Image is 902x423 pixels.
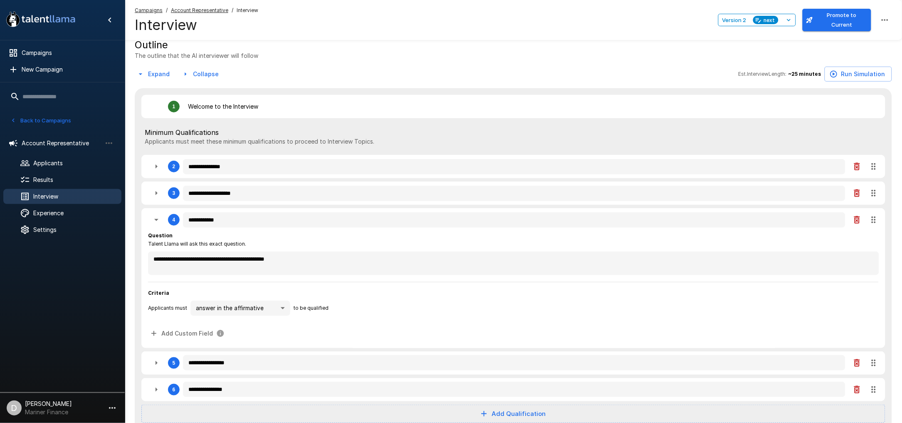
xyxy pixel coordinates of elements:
[135,38,258,52] h5: Outline
[825,67,892,82] button: Run Simulation
[173,360,175,366] div: 5
[232,6,233,15] span: /
[173,217,175,223] div: 4
[148,240,246,248] span: Talent Llama will ask this exact question.
[135,7,163,13] u: Campaigns
[188,102,258,111] p: Welcome to the Interview
[237,6,258,15] span: Interview
[180,67,222,82] button: Collapse
[788,71,821,77] b: ~ 25 minutes
[135,67,173,82] button: Expand
[718,14,796,27] button: Version 2next
[141,405,885,423] button: Add Qualification
[148,326,228,341] span: Custom fields allow you to automatically extract specific data from candidate responses.
[135,52,258,60] p: The outline that the AI interviewer will follow
[148,290,169,296] b: Criteria
[141,378,885,401] div: 6
[173,387,175,393] div: 6
[148,326,228,341] button: Add Custom Field
[173,164,175,169] div: 2
[294,304,329,312] span: to be qualified
[145,137,882,146] p: Applicants must meet these minimum qualifications to proceed to Interview Topics.
[739,70,787,78] span: Est. Interview Length:
[166,6,168,15] span: /
[190,301,290,316] div: answer in the affirmative
[722,15,746,25] span: Version 2
[141,182,885,205] div: 3
[145,127,882,137] span: Minimum Qualifications
[148,304,187,312] span: Applicants must
[803,9,871,31] button: Promote to Current
[173,190,175,196] div: 3
[141,351,885,375] div: 5
[171,7,228,13] u: Account Representative
[761,16,778,25] span: next
[148,232,173,239] b: Question
[135,16,258,34] h4: Interview
[141,155,885,178] div: 2
[173,104,175,109] div: 1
